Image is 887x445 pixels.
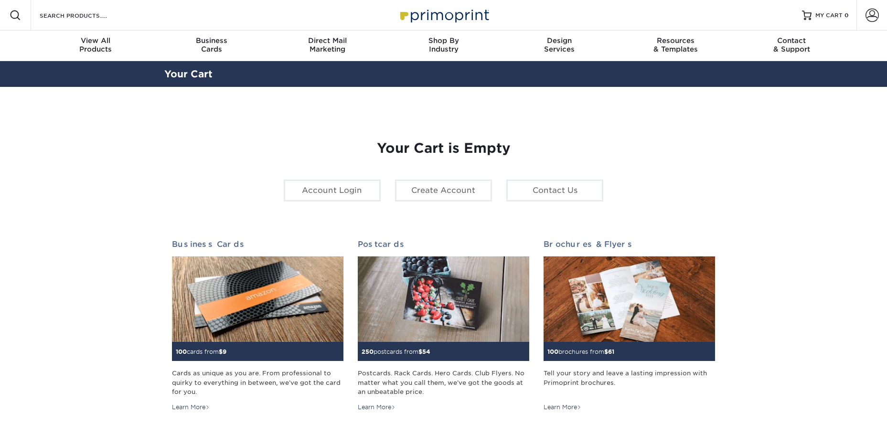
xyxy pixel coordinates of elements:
[176,348,226,355] small: cards from
[358,256,529,342] img: Postcards
[358,240,529,249] h2: Postcards
[362,348,374,355] span: 250
[362,348,430,355] small: postcards from
[172,369,343,396] div: Cards as unique as you are. From professional to quirky to everything in between, we've got the c...
[219,348,223,355] span: $
[502,36,618,45] span: Design
[269,31,385,61] a: Direct MailMarketing
[547,348,614,355] small: brochures from
[604,348,608,355] span: $
[358,369,529,396] div: Postcards. Rack Cards. Hero Cards. Club Flyers. No matter what you call them, we've got the goods...
[269,36,385,53] div: Marketing
[223,348,226,355] span: 9
[172,403,210,412] div: Learn More
[544,403,581,412] div: Learn More
[38,36,154,53] div: Products
[618,31,734,61] a: Resources& Templates
[544,369,715,396] div: Tell your story and leave a lasting impression with Primoprint brochures.
[544,240,715,412] a: Brochures & Flyers 100brochures from$61 Tell your story and leave a lasting impression with Primo...
[815,11,843,20] span: MY CART
[547,348,558,355] span: 100
[608,348,614,355] span: 61
[385,31,502,61] a: Shop ByIndustry
[172,256,343,342] img: Business Cards
[269,36,385,45] span: Direct Mail
[502,31,618,61] a: DesignServices
[153,36,269,45] span: Business
[734,31,850,61] a: Contact& Support
[176,348,187,355] span: 100
[358,240,529,412] a: Postcards 250postcards from$54 Postcards. Rack Cards. Hero Cards. Club Flyers. No matter what you...
[396,5,492,25] img: Primoprint
[506,180,603,201] a: Contact Us
[38,36,154,45] span: View All
[153,36,269,53] div: Cards
[284,180,381,201] a: Account Login
[422,348,430,355] span: 54
[385,36,502,45] span: Shop By
[38,31,154,61] a: View AllProducts
[618,36,734,53] div: & Templates
[172,240,343,412] a: Business Cards 100cards from$9 Cards as unique as you are. From professional to quirky to everyth...
[385,36,502,53] div: Industry
[734,36,850,45] span: Contact
[418,348,422,355] span: $
[164,68,213,80] a: Your Cart
[502,36,618,53] div: Services
[544,256,715,342] img: Brochures & Flyers
[395,180,492,201] a: Create Account
[358,403,395,412] div: Learn More
[734,36,850,53] div: & Support
[844,12,849,19] span: 0
[153,31,269,61] a: BusinessCards
[618,36,734,45] span: Resources
[544,240,715,249] h2: Brochures & Flyers
[172,140,716,157] h1: Your Cart is Empty
[172,240,343,249] h2: Business Cards
[39,10,132,21] input: SEARCH PRODUCTS.....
